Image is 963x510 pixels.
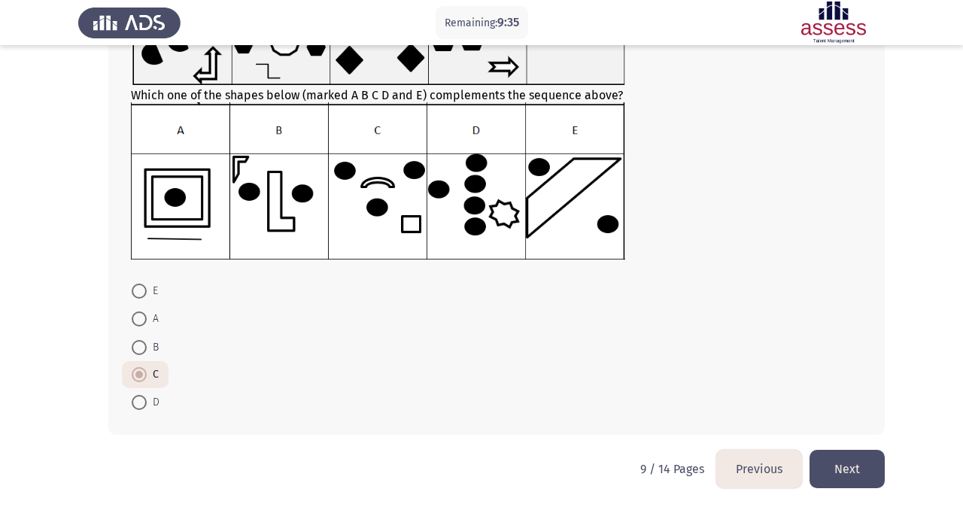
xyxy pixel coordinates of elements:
span: C [147,366,159,384]
img: UkFYYV8wOTRfQi5wbmcxNjkxMzMzNDQ3OTcw.png [131,102,625,259]
span: D [147,393,159,411]
span: A [147,310,159,328]
img: Assessment logo of ASSESS Focus 4 Module Assessment (EN/AR) (Advanced - IB) [782,2,885,44]
span: E [147,282,158,300]
span: B [147,338,159,357]
p: 9 / 14 Pages [640,462,704,476]
p: Remaining: [445,14,519,32]
span: 9:35 [497,15,519,29]
button: load next page [810,450,885,488]
img: Assess Talent Management logo [78,2,181,44]
button: load previous page [716,450,802,488]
